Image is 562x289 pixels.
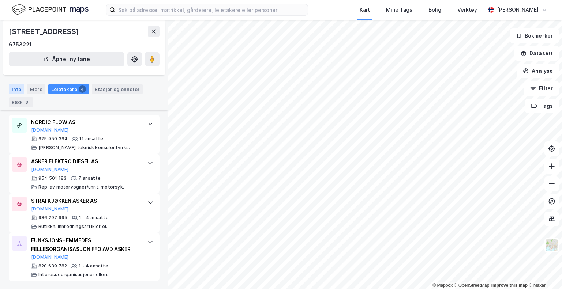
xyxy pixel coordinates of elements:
[9,40,32,49] div: 6753221
[38,215,67,221] div: 986 297 995
[38,184,124,190] div: Rep. av motorvogner/unnt. motorsyk.
[31,118,140,127] div: NORDIC FLOW AS
[524,81,559,96] button: Filter
[31,236,140,254] div: FUNKSJONSHEMMEDES FELLESORGANISASJON FFO AVD ASKER
[31,157,140,166] div: ASKER ELEKTRO DIESEL AS
[525,254,562,289] div: Kontrollprogram for chat
[9,97,33,107] div: ESG
[9,26,80,37] div: [STREET_ADDRESS]
[510,28,559,43] button: Bokmerker
[79,263,108,269] div: 1 - 4 ansatte
[457,5,477,14] div: Verktøy
[79,85,86,93] div: 4
[31,197,140,205] div: STRAI KJØKKEN ASKER AS
[31,167,69,172] button: [DOMAIN_NAME]
[491,283,528,288] a: Improve this map
[545,238,559,252] img: Z
[514,46,559,61] button: Datasett
[79,136,103,142] div: 11 ansatte
[454,283,490,288] a: OpenStreetMap
[38,175,67,181] div: 954 501 183
[79,215,109,221] div: 1 - 4 ansatte
[360,5,370,14] div: Kart
[78,175,101,181] div: 7 ansatte
[27,84,45,94] div: Eiere
[38,145,130,151] div: [PERSON_NAME] teknisk konsulentvirks.
[95,86,140,92] div: Etasjer og enheter
[12,3,89,16] img: logo.f888ab2527a4732fd821a326f86c7f29.svg
[115,4,308,15] input: Søk på adresse, matrikkel, gårdeiere, leietakere eller personer
[48,84,89,94] div: Leietakere
[38,272,109,278] div: Interesseorganisasjoner ellers
[9,52,124,66] button: Åpne i ny fane
[23,99,30,106] div: 3
[525,99,559,113] button: Tags
[38,224,107,229] div: Butikkh. innredningsartikler el.
[432,283,453,288] a: Mapbox
[31,127,69,133] button: [DOMAIN_NAME]
[517,64,559,78] button: Analyse
[497,5,539,14] div: [PERSON_NAME]
[38,263,67,269] div: 820 639 782
[9,84,24,94] div: Info
[386,5,412,14] div: Mine Tags
[38,136,68,142] div: 925 950 394
[428,5,441,14] div: Bolig
[31,254,69,260] button: [DOMAIN_NAME]
[525,254,562,289] iframe: Chat Widget
[31,206,69,212] button: [DOMAIN_NAME]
